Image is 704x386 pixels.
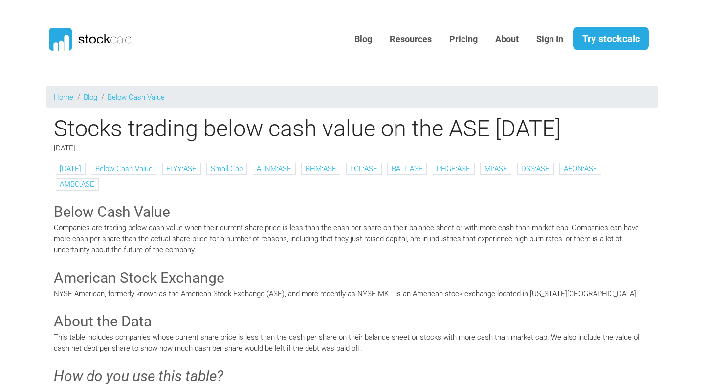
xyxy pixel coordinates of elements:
[257,164,291,173] a: ATNM:ASE
[54,144,75,152] span: [DATE]
[108,93,165,102] a: Below Cash Value
[60,164,81,173] a: [DATE]
[54,311,650,332] h3: About the Data
[46,86,658,108] nav: breadcrumb
[54,202,650,222] h3: Below Cash Value
[573,27,649,50] a: Try stockcalc
[54,222,650,256] p: Companies are trading below cash value when their current share price is less than the cash per s...
[382,27,439,51] a: Resources
[521,164,550,173] a: DSS:ASE
[488,27,526,51] a: About
[442,27,485,51] a: Pricing
[350,164,377,173] a: LGL:ASE
[84,93,97,102] a: Blog
[564,164,597,173] a: AEON:ASE
[46,115,658,142] h1: Stocks trading below cash value on the ASE [DATE]
[54,332,650,354] p: This table includes companies whose current share price is less than the cash per share on their ...
[54,288,650,300] p: NYSE American, formerly known as the American Stock Exchange (ASE), and more recently as NYSE MKT...
[392,164,423,173] a: BATL:ASE
[95,164,153,173] a: Below Cash Value
[529,27,571,51] a: Sign In
[306,164,336,173] a: BHM:ASE
[54,93,73,102] a: Home
[54,268,650,288] h3: American Stock Exchange
[60,180,94,189] a: AMBO:ASE
[347,27,379,51] a: Blog
[166,164,197,173] a: FLYY:ASE
[437,164,470,173] a: PHGE:ASE
[484,164,507,173] a: MI:ASE
[211,164,243,173] a: Small Cap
